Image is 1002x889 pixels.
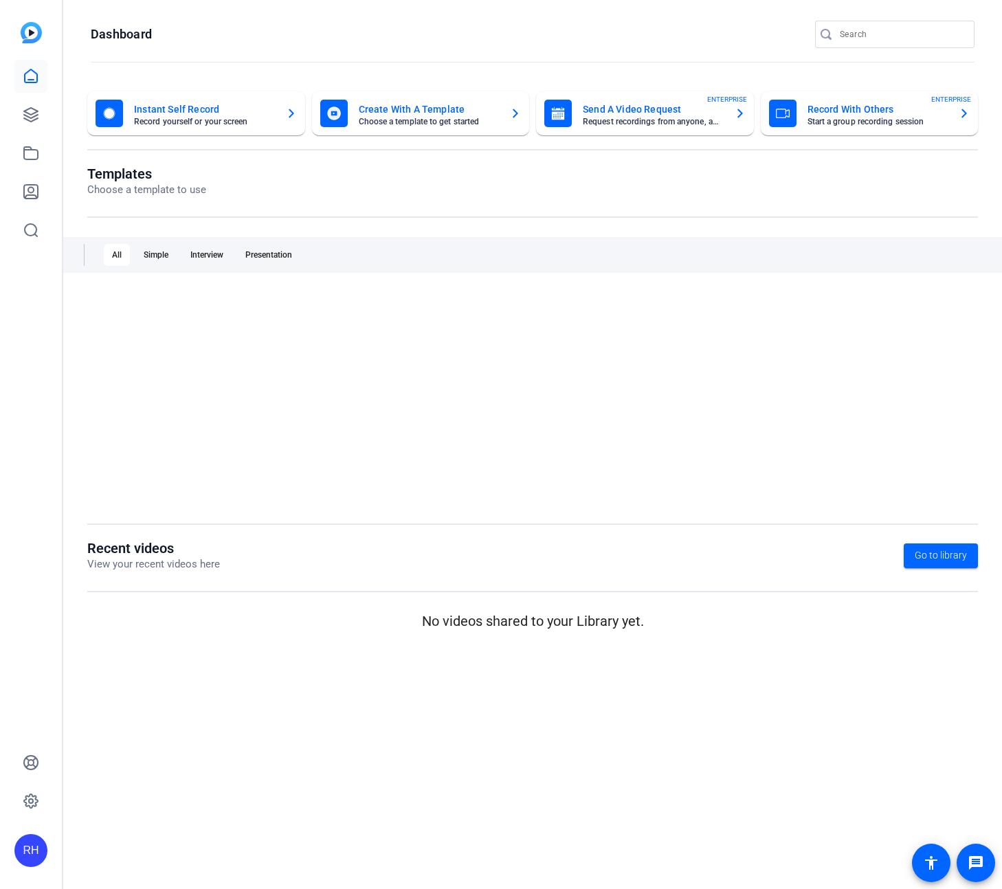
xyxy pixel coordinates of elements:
h1: Templates [87,166,206,182]
span: ENTERPRISE [707,94,747,104]
mat-card-title: Instant Self Record [134,101,275,117]
button: Send A Video RequestRequest recordings from anyone, anywhereENTERPRISE [536,91,754,135]
span: Go to library [915,548,967,563]
button: Record With OthersStart a group recording sessionENTERPRISE [761,91,979,135]
div: RH [14,834,47,867]
h1: Recent videos [87,540,220,556]
mat-icon: accessibility [923,855,939,871]
p: No videos shared to your Library yet. [87,611,978,631]
mat-icon: message [968,855,984,871]
p: Choose a template to use [87,182,206,198]
mat-card-title: Record With Others [808,101,948,117]
mat-card-title: Send A Video Request [583,101,724,117]
h1: Dashboard [91,26,152,43]
a: Go to library [904,543,978,568]
div: Interview [182,244,232,266]
div: Simple [135,244,177,266]
button: Instant Self RecordRecord yourself or your screen [87,91,305,135]
mat-card-subtitle: Choose a template to get started [359,117,500,126]
div: All [104,244,130,266]
img: blue-gradient.svg [21,22,42,43]
p: View your recent videos here [87,556,220,572]
div: Presentation [237,244,300,266]
mat-card-title: Create With A Template [359,101,500,117]
mat-card-subtitle: Start a group recording session [808,117,948,126]
button: Create With A TemplateChoose a template to get started [312,91,530,135]
input: Search [840,26,964,43]
span: ENTERPRISE [931,94,971,104]
mat-card-subtitle: Record yourself or your screen [134,117,275,126]
mat-card-subtitle: Request recordings from anyone, anywhere [583,117,724,126]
